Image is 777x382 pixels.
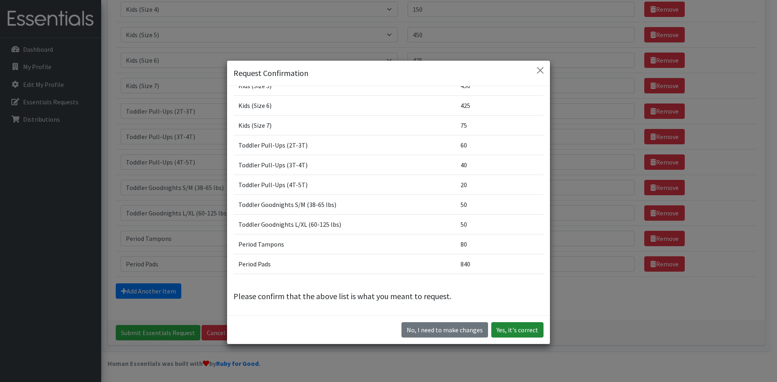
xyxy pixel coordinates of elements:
td: 60 [456,135,543,155]
td: Period Tampons [234,234,456,254]
td: Toddler Goodnights L/XL (60-125 lbs) [234,215,456,234]
h5: Request Confirmation [234,67,308,79]
p: Please confirm that the above list is what you meant to request. [234,290,543,302]
td: 50 [456,195,543,215]
td: Kids (Size 6) [234,96,456,116]
td: 80 [456,234,543,254]
td: Period Pads [234,254,456,274]
button: Yes, it's correct [491,322,543,338]
td: 425 [456,96,543,116]
td: 20 [456,175,543,195]
td: Toddler Goodnights S/M (38-65 lbs) [234,195,456,215]
td: Toddler Pull-Ups (2T-3T) [234,135,456,155]
td: 75 [456,116,543,135]
td: 50 [456,215,543,234]
button: No I need to make changes [401,322,488,338]
button: Close [534,64,547,77]
td: 40 [456,155,543,175]
td: 840 [456,254,543,274]
td: Toddler Pull-Ups (3T-4T) [234,155,456,175]
td: Toddler Pull-Ups (4T-5T) [234,175,456,195]
td: Kids (Size 7) [234,116,456,135]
